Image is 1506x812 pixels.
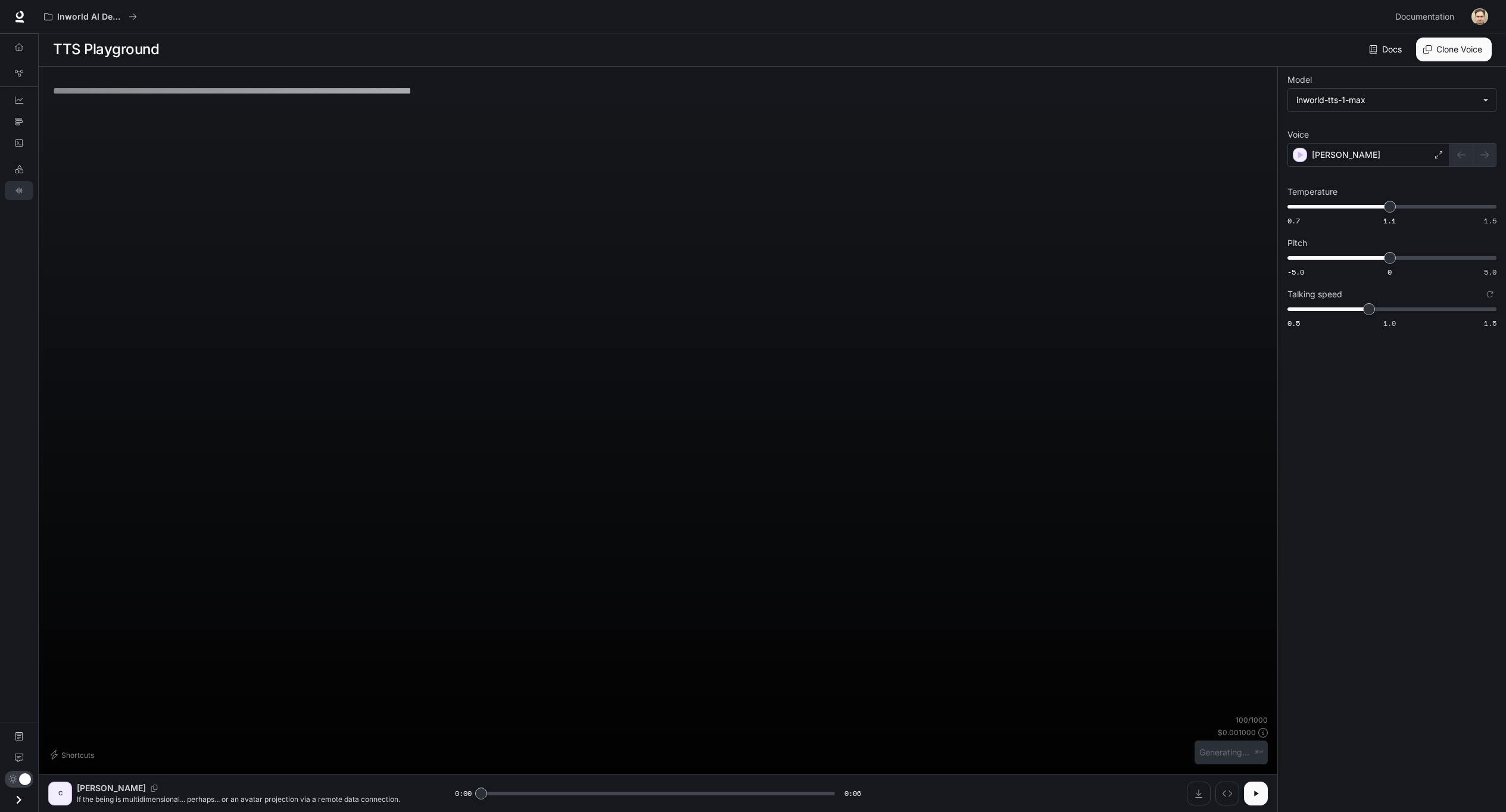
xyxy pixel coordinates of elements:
[1287,239,1307,247] p: Pitch
[1367,38,1407,61] a: Docs
[1312,149,1380,161] p: [PERSON_NAME]
[1287,76,1312,84] p: Model
[1484,267,1496,277] span: 5.0
[19,772,31,785] span: Dark mode toggle
[53,38,159,61] h1: TTS Playground
[77,782,146,794] p: [PERSON_NAME]
[5,748,33,767] a: Feedback
[1395,10,1454,24] span: Documentation
[1468,5,1492,29] button: User avatar
[1215,782,1239,805] button: Inspect
[1287,290,1342,298] p: Talking speed
[1287,318,1300,328] span: 0.5
[455,788,472,799] span: 0:00
[1296,94,1477,106] div: inworld-tts-1-max
[5,38,33,57] a: Overview
[1287,188,1337,196] p: Temperature
[1287,216,1300,226] span: 0.7
[1187,782,1211,805] button: Download audio
[5,788,32,812] button: Open drawer
[1484,216,1496,226] span: 1.5
[5,181,33,200] a: TTS Playground
[1416,38,1492,61] button: Clone Voice
[1287,267,1304,277] span: -5.0
[1387,267,1392,277] span: 0
[57,12,124,22] p: Inworld AI Demos
[1471,8,1488,25] img: User avatar
[48,745,99,764] button: Shortcuts
[5,727,33,746] a: Documentation
[1287,130,1309,139] p: Voice
[1236,715,1268,725] p: 100 / 1000
[5,64,33,83] a: Graph Registry
[146,785,163,792] button: Copy Voice ID
[77,794,426,804] p: If the being is multidimensional... perhaps... or an avatar projection via a remote data connection.
[1390,5,1463,29] a: Documentation
[1383,318,1396,328] span: 1.0
[5,160,33,179] a: LLM Playground
[51,784,70,803] div: C
[5,91,33,110] a: Dashboards
[1483,288,1496,301] button: Reset to default
[5,133,33,153] a: Logs
[39,5,142,29] button: All workspaces
[1288,89,1496,111] div: inworld-tts-1-max
[1484,318,1496,328] span: 1.5
[1218,727,1256,738] p: $ 0.001000
[844,788,861,799] span: 0:06
[5,112,33,131] a: Traces
[1383,216,1396,226] span: 1.1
